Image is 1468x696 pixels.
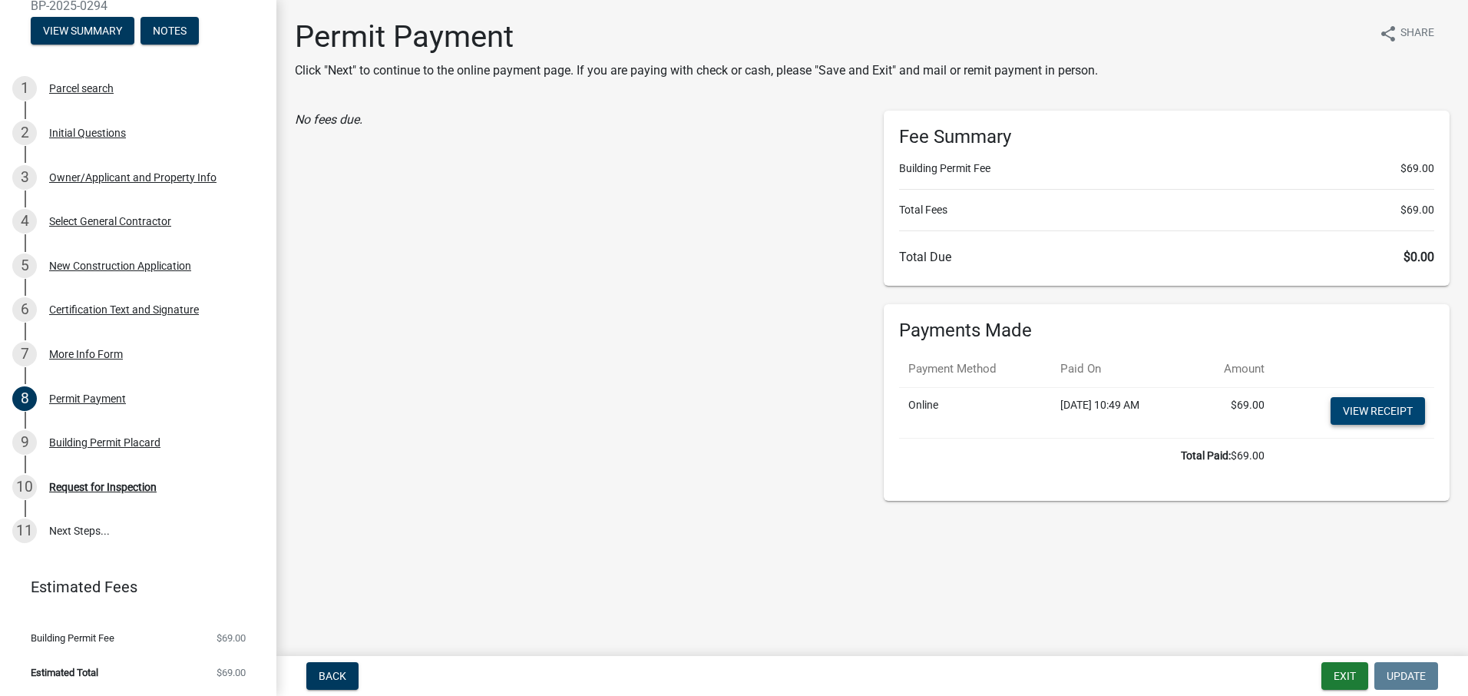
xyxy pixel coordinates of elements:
h6: Fee Summary [899,126,1434,148]
li: Building Permit Fee [899,161,1434,177]
div: Request for Inspection [49,482,157,492]
div: Permit Payment [49,393,126,404]
a: View receipt [1331,397,1425,425]
span: Share [1400,25,1434,43]
td: $69.00 [1189,387,1274,438]
div: Select General Contractor [49,216,171,227]
span: Update [1387,670,1426,682]
span: Back [319,670,346,682]
wm-modal-confirm: Notes [141,25,199,38]
button: Notes [141,17,199,45]
button: View Summary [31,17,134,45]
h6: Payments Made [899,320,1434,342]
div: 8 [12,386,37,411]
p: Click "Next" to continue to the online payment page. If you are paying with check or cash, please... [295,61,1098,80]
div: 2 [12,121,37,145]
li: Total Fees [899,202,1434,218]
span: Estimated Total [31,668,98,678]
div: Building Permit Placard [49,437,160,448]
div: New Construction Application [49,260,191,271]
span: Building Permit Fee [31,633,114,643]
wm-modal-confirm: Summary [31,25,134,38]
button: shareShare [1367,18,1447,48]
i: share [1379,25,1397,43]
th: Payment Method [899,351,1051,387]
div: 4 [12,209,37,234]
h6: Total Due [899,250,1434,264]
div: Owner/Applicant and Property Info [49,172,217,183]
div: More Info Form [49,349,123,360]
td: Online [899,387,1051,438]
span: $0.00 [1404,250,1434,264]
div: 11 [12,519,37,543]
div: 5 [12,254,37,278]
span: $69.00 [217,668,246,678]
td: [DATE] 10:49 AM [1051,387,1190,438]
button: Exit [1321,662,1368,690]
i: No fees due. [295,112,362,127]
div: 10 [12,475,37,499]
a: Estimated Fees [12,572,252,602]
span: $69.00 [1400,161,1434,177]
div: 1 [12,76,37,101]
button: Back [306,662,359,690]
div: 7 [12,342,37,366]
b: Total Paid: [1181,449,1231,462]
h1: Permit Payment [295,18,1098,55]
div: 9 [12,430,37,455]
div: Parcel search [49,83,114,94]
div: Initial Questions [49,128,126,138]
span: $69.00 [217,633,246,643]
button: Update [1374,662,1438,690]
td: $69.00 [899,438,1274,473]
div: 3 [12,165,37,190]
th: Amount [1189,351,1274,387]
span: $69.00 [1400,202,1434,218]
div: Certification Text and Signature [49,304,199,315]
div: 6 [12,297,37,322]
th: Paid On [1051,351,1190,387]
